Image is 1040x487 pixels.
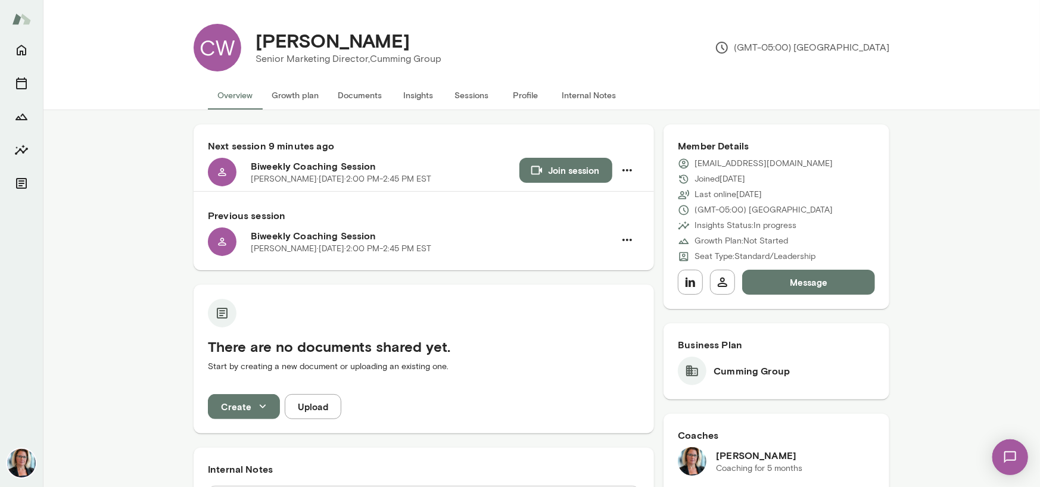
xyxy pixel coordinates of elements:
[499,81,552,110] button: Profile
[328,81,391,110] button: Documents
[695,158,833,170] p: [EMAIL_ADDRESS][DOMAIN_NAME]
[256,29,410,52] h4: [PERSON_NAME]
[251,243,431,255] p: [PERSON_NAME] · [DATE] · 2:00 PM-2:45 PM EST
[391,81,445,110] button: Insights
[285,394,341,419] button: Upload
[445,81,499,110] button: Sessions
[208,337,640,356] h5: There are no documents shared yet.
[208,361,640,373] p: Start by creating a new document or uploading an existing one.
[716,448,802,463] h6: [PERSON_NAME]
[552,81,625,110] button: Internal Notes
[10,171,33,195] button: Documents
[251,173,431,185] p: [PERSON_NAME] · [DATE] · 2:00 PM-2:45 PM EST
[678,338,875,352] h6: Business Plan
[10,71,33,95] button: Sessions
[519,158,612,183] button: Join session
[194,24,241,71] div: CW
[208,139,640,153] h6: Next session 9 minutes ago
[12,8,31,30] img: Mento
[251,229,615,243] h6: Biweekly Coaching Session
[256,52,441,66] p: Senior Marketing Director, Cumming Group
[262,81,328,110] button: Growth plan
[695,220,796,232] p: Insights Status: In progress
[695,235,788,247] p: Growth Plan: Not Started
[742,270,875,295] button: Message
[695,251,815,263] p: Seat Type: Standard/Leadership
[10,105,33,129] button: Growth Plan
[695,204,833,216] p: (GMT-05:00) [GEOGRAPHIC_DATA]
[716,463,802,474] p: Coaching for 5 months
[715,40,889,55] p: (GMT-05:00) [GEOGRAPHIC_DATA]
[7,449,36,477] img: Jennifer Alvarez
[208,81,262,110] button: Overview
[678,447,706,476] img: Jennifer Alvarez
[695,173,745,185] p: Joined [DATE]
[10,38,33,62] button: Home
[208,208,640,223] h6: Previous session
[714,364,790,378] h6: Cumming Group
[251,159,519,173] h6: Biweekly Coaching Session
[678,139,875,153] h6: Member Details
[10,138,33,162] button: Insights
[208,462,640,476] h6: Internal Notes
[208,394,280,419] button: Create
[678,428,875,442] h6: Coaches
[695,189,762,201] p: Last online [DATE]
